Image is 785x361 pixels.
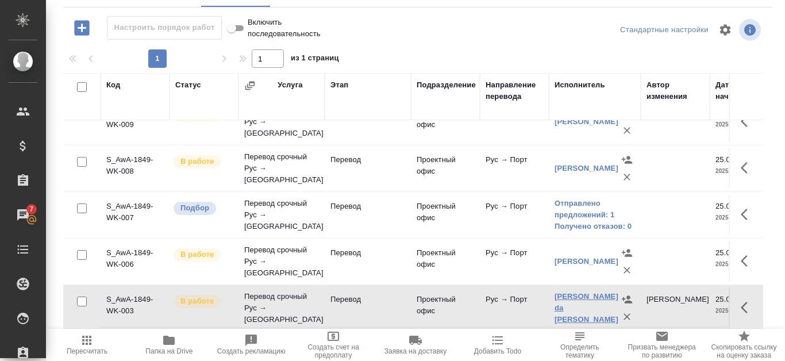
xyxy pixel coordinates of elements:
[545,343,614,359] span: Определить тематику
[238,285,325,331] td: Перевод срочный Рус → [GEOGRAPHIC_DATA]
[411,195,480,235] td: Проектный офис
[647,79,704,102] div: Автор изменения
[22,203,40,215] span: 7
[244,80,256,91] button: Сгруппировать
[715,79,761,102] div: Дата начала
[715,295,737,304] p: 25.09,
[330,154,405,166] p: Перевод
[248,17,321,40] span: Включить последовательность
[715,166,761,177] p: 2025
[538,329,621,361] button: Определить тематику
[703,329,785,361] button: Скопировать ссылку на оценку заказа
[330,79,348,91] div: Этап
[715,248,737,257] p: 25.09,
[210,329,293,361] button: Создать рекламацию
[555,117,618,126] a: [PERSON_NAME]
[417,79,476,91] div: Подразделение
[375,329,457,361] button: Заявка на доставку
[66,16,98,40] button: Добавить работу
[293,329,375,361] button: Создать счет на предоплату
[617,21,711,39] div: split button
[106,79,120,91] div: Код
[411,241,480,282] td: Проектный офис
[172,294,233,309] div: Исполнитель выполняет работу
[555,257,618,266] a: [PERSON_NAME]
[299,343,368,359] span: Создать счет на предоплату
[711,16,739,44] span: Настроить таблицу
[330,201,405,212] p: Перевод
[101,288,170,328] td: S_AwA-1849-WK-003
[175,79,201,91] div: Статус
[180,295,214,307] p: В работе
[555,292,618,324] a: [PERSON_NAME] da [PERSON_NAME]
[486,79,543,102] div: Направление перевода
[101,195,170,235] td: S_AwA-1849-WK-007
[180,249,214,260] p: В работе
[238,145,325,191] td: Перевод срочный Рус → [GEOGRAPHIC_DATA]
[384,347,447,355] span: Заявка на доставку
[238,192,325,238] td: Перевод срочный Рус → [GEOGRAPHIC_DATA]
[641,288,710,328] td: [PERSON_NAME]
[3,201,43,229] a: 7
[715,259,761,270] p: 2025
[480,148,549,189] td: Рус → Порт
[101,148,170,189] td: S_AwA-1849-WK-008
[217,347,286,355] span: Создать рекламацию
[101,241,170,282] td: S_AwA-1849-WK-006
[474,347,521,355] span: Добавить Todo
[715,119,761,130] p: 2025
[715,202,737,210] p: 25.09,
[101,102,170,142] td: S_AwA-1849-WK-009
[145,347,193,355] span: Папка на Drive
[618,308,636,325] button: Удалить
[710,343,778,359] span: Скопировать ссылку на оценку заказа
[734,294,761,321] button: Здесь прячутся важные кнопки
[67,347,107,355] span: Пересчитать
[555,198,635,221] a: Отправлено предложений: 1
[739,19,763,41] span: Посмотреть информацию
[46,329,128,361] button: Пересчитать
[715,305,761,317] p: 2025
[456,329,538,361] button: Добавить Todo
[180,202,209,214] p: Подбор
[238,239,325,285] td: Перевод срочный Рус → [GEOGRAPHIC_DATA]
[411,148,480,189] td: Проектный офис
[555,221,635,232] a: Получено отказов: 0
[128,329,210,361] button: Папка на Drive
[180,156,214,167] p: В работе
[330,294,405,305] p: Перевод
[628,343,696,359] span: Призвать менеджера по развитию
[480,241,549,282] td: Рус → Порт
[621,329,703,361] button: Призвать менеджера по развитию
[555,164,618,172] a: [PERSON_NAME]
[715,155,737,164] p: 25.09,
[238,99,325,145] td: Перевод срочный Рус → [GEOGRAPHIC_DATA]
[172,154,233,170] div: Исполнитель выполняет работу
[618,151,636,168] button: Назначить
[330,247,405,259] p: Перевод
[480,195,549,235] td: Рус → Порт
[480,102,549,142] td: Рус → Порт
[411,288,480,328] td: Проектный офис
[555,79,605,91] div: Исполнитель
[411,102,480,142] td: Проектный офис
[172,247,233,263] div: Исполнитель выполняет работу
[641,102,710,142] td: [PERSON_NAME]
[172,201,233,216] div: Можно подбирать исполнителей
[278,79,302,91] div: Услуга
[734,201,761,228] button: Здесь прячутся важные кнопки
[618,168,636,186] button: Удалить
[715,212,761,224] p: 2025
[291,51,339,68] span: из 1 страниц
[480,288,549,328] td: Рус → Порт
